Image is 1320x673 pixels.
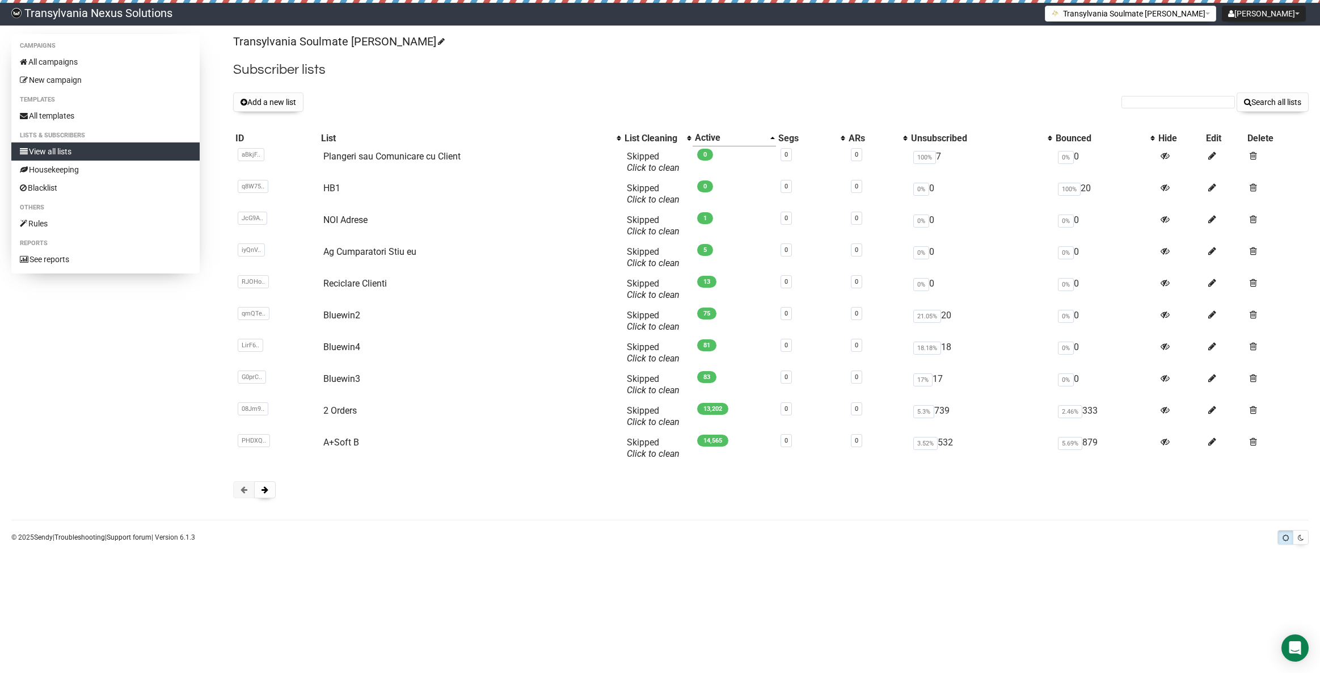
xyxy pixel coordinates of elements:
span: PHDXQ.. [238,434,270,447]
a: 0 [855,278,858,285]
td: 0 [909,210,1053,242]
a: Troubleshooting [54,533,105,541]
span: 0% [913,278,929,291]
th: List: No sort applied, activate to apply an ascending sort [319,130,622,146]
a: HB1 [323,183,340,194]
a: Blacklist [11,179,200,197]
span: Skipped [627,183,680,205]
a: 0 [855,342,858,349]
a: All templates [11,107,200,125]
a: Bluewin2 [323,310,360,321]
img: 1.png [1051,9,1060,18]
span: RJOHo.. [238,275,269,288]
th: Delete: No sort applied, sorting is disabled [1245,130,1309,146]
span: 5.3% [913,405,934,418]
span: 0% [1058,373,1074,386]
span: 5.69% [1058,437,1082,450]
span: iyQnV.. [238,243,265,256]
a: 0 [785,214,788,222]
th: ARs: No sort applied, activate to apply an ascending sort [846,130,909,146]
td: 0 [1053,242,1155,274]
span: Skipped [627,310,680,332]
span: 5 [697,244,713,256]
a: Click to clean [627,162,680,173]
div: List Cleaning [625,133,681,144]
span: G0prC.. [238,371,266,384]
div: Open Intercom Messenger [1281,634,1309,662]
span: 0% [913,214,929,228]
a: Click to clean [627,417,680,427]
div: Hide [1158,133,1202,144]
span: 0 [697,180,713,192]
button: Search all lists [1237,92,1309,112]
a: 0 [785,278,788,285]
th: Segs: No sort applied, activate to apply an ascending sort [776,130,846,146]
th: Unsubscribed: No sort applied, activate to apply an ascending sort [909,130,1053,146]
span: 0% [913,246,929,259]
th: List Cleaning: No sort applied, activate to apply an ascending sort [622,130,693,146]
a: Transylvania Soulmate [PERSON_NAME] [233,35,443,48]
td: 0 [1053,210,1155,242]
a: Housekeeping [11,161,200,179]
button: Add a new list [233,92,303,112]
th: Active: Ascending sort applied, activate to apply a descending sort [693,130,776,146]
span: 0% [1058,310,1074,323]
div: Bounced [1056,133,1144,144]
span: Skipped [627,214,680,237]
span: JcG9A.. [238,212,267,225]
a: Click to clean [627,448,680,459]
span: 21.05% [913,310,941,323]
span: Skipped [627,246,680,268]
span: 08Jm9.. [238,402,268,415]
a: Reciclare Clienti [323,278,387,289]
span: 13,202 [697,403,728,415]
span: 2.46% [1058,405,1082,418]
td: 0 [1053,305,1155,337]
span: 0% [1058,151,1074,164]
a: 2 Orders [323,405,357,416]
a: Click to clean [627,321,680,332]
a: Rules [11,214,200,233]
div: ARs [849,133,897,144]
a: Click to clean [627,353,680,364]
td: 739 [909,401,1053,432]
span: aBkjF.. [238,148,264,161]
a: 0 [855,183,858,190]
a: 0 [855,437,858,444]
span: qmQTe.. [238,307,269,320]
a: Support forum [107,533,151,541]
a: NOI Adrese [323,214,368,225]
p: © 2025 | | | Version 6.1.3 [11,531,195,544]
th: ID: No sort applied, sorting is disabled [233,130,319,146]
div: Active [695,132,765,144]
span: Skipped [627,151,680,173]
a: A+Soft B [323,437,359,448]
div: Segs [778,133,835,144]
a: Click to clean [627,385,680,396]
li: Reports [11,237,200,250]
a: 0 [785,373,788,381]
td: 532 [909,432,1053,464]
a: 0 [785,342,788,349]
span: 81 [697,339,716,351]
td: 0 [909,274,1053,305]
span: Skipped [627,373,680,396]
a: 0 [855,405,858,413]
a: Click to clean [627,289,680,300]
a: 0 [855,246,858,254]
a: 0 [785,405,788,413]
button: [PERSON_NAME] [1222,6,1306,22]
button: Transylvania Soulmate [PERSON_NAME] [1045,6,1216,22]
a: 0 [785,246,788,254]
td: 18 [909,337,1053,369]
div: Edit [1206,133,1243,144]
td: 879 [1053,432,1155,464]
td: 0 [1053,369,1155,401]
a: 0 [855,373,858,381]
a: Plangeri sau Comunicare cu Client [323,151,461,162]
span: q8W75.. [238,180,268,193]
a: Bluewin4 [323,342,360,352]
td: 0 [1053,274,1155,305]
a: 0 [785,437,788,444]
span: LirF6.. [238,339,263,352]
